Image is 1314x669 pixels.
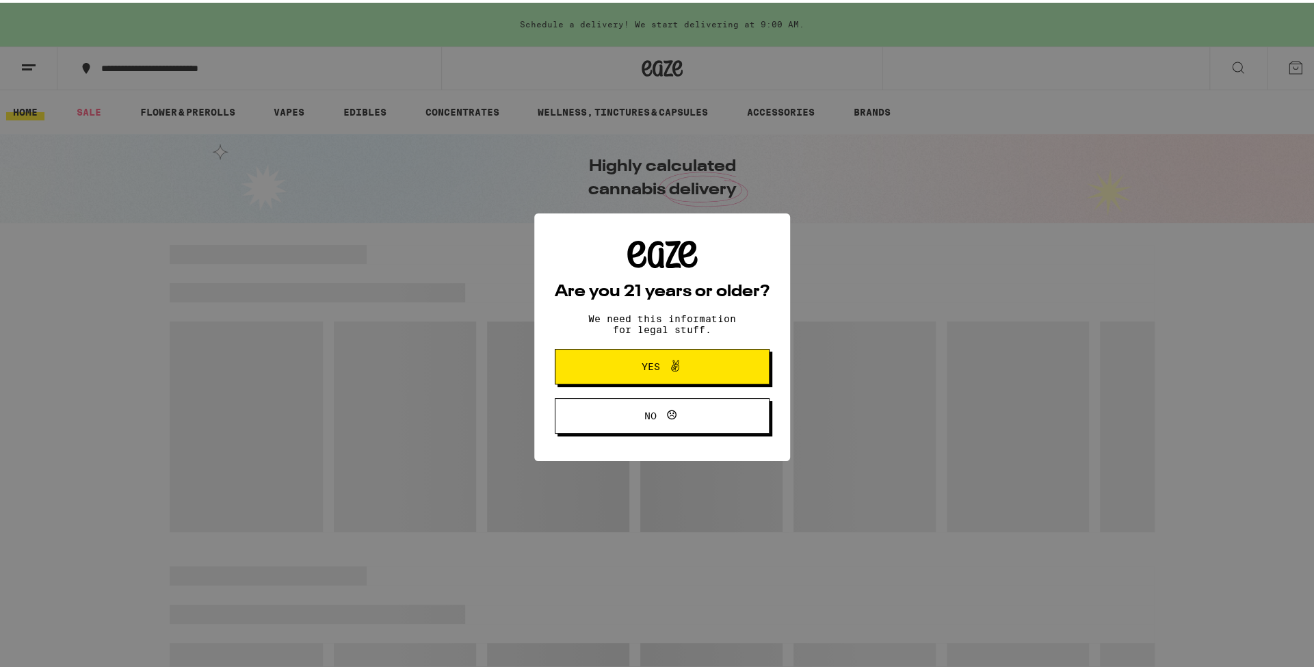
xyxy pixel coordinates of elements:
[644,408,657,418] span: No
[642,359,660,369] span: Yes
[8,10,98,21] span: Hi. Need any help?
[555,281,770,298] h2: Are you 21 years or older?
[555,395,770,431] button: No
[555,346,770,382] button: Yes
[577,311,748,332] p: We need this information for legal stuff.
